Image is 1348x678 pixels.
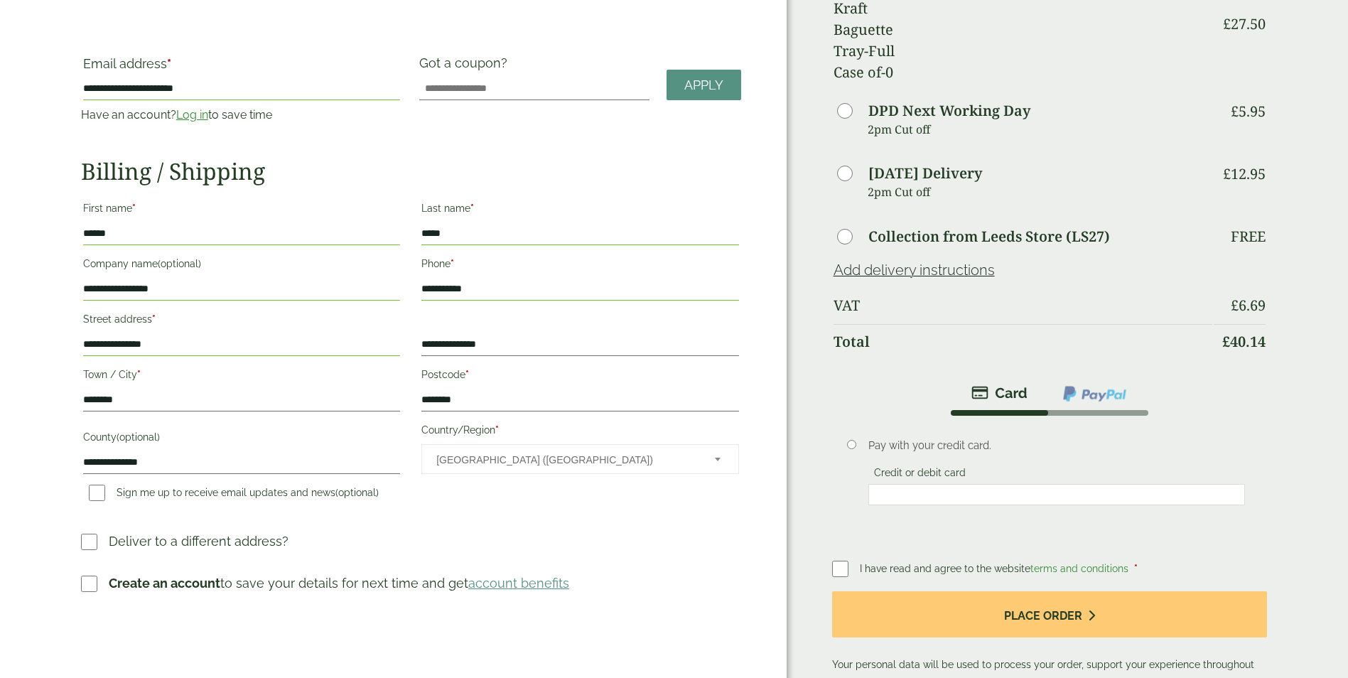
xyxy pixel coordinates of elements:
p: to save your details for next time and get [109,574,569,593]
label: Country/Region [421,420,738,444]
abbr: required [495,424,499,436]
bdi: 5.95 [1231,102,1266,121]
abbr: required [465,369,469,380]
p: Pay with your credit card. [868,438,1245,453]
th: Total [834,324,1213,359]
span: Country/Region [421,444,738,474]
label: Town / City [83,365,400,389]
label: Company name [83,254,400,278]
bdi: 6.69 [1231,296,1266,315]
a: Apply [667,70,741,100]
a: Log in [176,108,208,122]
span: (optional) [117,431,160,443]
p: 2pm Cut off [868,181,1213,203]
a: account benefits [468,576,569,591]
label: First name [83,198,400,222]
label: [DATE] Delivery [868,166,982,181]
span: £ [1231,102,1239,121]
abbr: required [132,203,136,214]
a: Add delivery instructions [834,262,995,279]
bdi: 40.14 [1222,332,1266,351]
bdi: 12.95 [1223,164,1266,183]
p: Deliver to a different address? [109,532,289,551]
abbr: required [137,369,141,380]
label: County [83,427,400,451]
span: (optional) [158,258,201,269]
button: Place order [832,591,1268,637]
abbr: required [451,258,454,269]
label: Collection from Leeds Store (LS27) [868,230,1110,244]
label: Email address [83,58,400,77]
p: 2pm Cut off [868,119,1213,140]
span: £ [1222,332,1230,351]
abbr: required [470,203,474,214]
label: Last name [421,198,738,222]
img: stripe.png [971,384,1028,402]
iframe: Secure card payment input frame [873,488,1241,501]
label: Street address [83,309,400,333]
th: VAT [834,289,1213,323]
h2: Billing / Shipping [81,158,741,185]
span: Apply [684,77,723,93]
input: Sign me up to receive email updates and news(optional) [89,485,105,501]
p: Free [1231,228,1266,245]
span: I have read and agree to the website [860,563,1131,574]
span: £ [1223,14,1231,33]
label: Got a coupon? [419,55,513,77]
span: £ [1223,164,1231,183]
abbr: required [1134,563,1138,574]
label: Postcode [421,365,738,389]
label: Phone [421,254,738,278]
img: ppcp-gateway.png [1062,384,1128,403]
span: (optional) [335,487,379,498]
strong: Create an account [109,576,220,591]
label: Credit or debit card [868,467,971,483]
span: United Kingdom (UK) [436,445,695,475]
abbr: required [167,56,171,71]
span: £ [1231,296,1239,315]
abbr: required [152,313,156,325]
a: terms and conditions [1030,563,1128,574]
bdi: 27.50 [1223,14,1266,33]
label: DPD Next Working Day [868,104,1030,118]
p: Have an account? to save time [81,107,402,124]
label: Sign me up to receive email updates and news [83,487,384,502]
